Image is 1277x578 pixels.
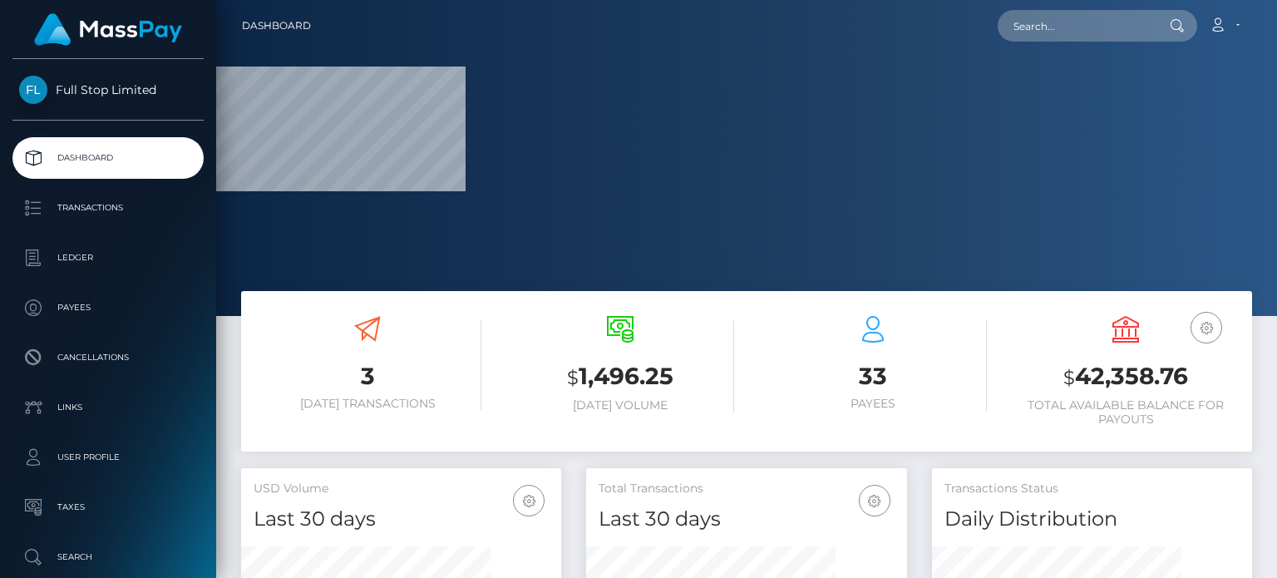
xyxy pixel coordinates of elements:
a: Ledger [12,237,204,279]
h3: 33 [759,360,987,393]
a: Links [12,387,204,428]
a: Taxes [12,487,204,528]
input: Search... [998,10,1154,42]
h4: Daily Distribution [944,505,1240,534]
a: Dashboard [242,8,311,43]
h4: Last 30 days [599,505,894,534]
p: Ledger [19,245,197,270]
p: Search [19,545,197,570]
a: Transactions [12,187,204,229]
small: $ [1063,366,1075,389]
p: User Profile [19,445,197,470]
h5: Total Transactions [599,481,894,497]
p: Payees [19,295,197,320]
span: Full Stop Limited [12,82,204,97]
h6: Total Available Balance for Payouts [1012,398,1240,427]
h6: [DATE] Volume [506,398,734,413]
p: Transactions [19,195,197,220]
a: User Profile [12,437,204,478]
h3: 3 [254,360,481,393]
img: Full Stop Limited [19,76,47,104]
img: MassPay Logo [34,13,182,46]
h5: Transactions Status [944,481,1240,497]
small: $ [567,366,579,389]
a: Cancellations [12,337,204,378]
h5: USD Volume [254,481,549,497]
a: Search [12,536,204,578]
h4: Last 30 days [254,505,549,534]
h3: 1,496.25 [506,360,734,394]
p: Links [19,395,197,420]
h6: [DATE] Transactions [254,397,481,411]
h6: Payees [759,397,987,411]
p: Dashboard [19,146,197,170]
h3: 42,358.76 [1012,360,1240,394]
p: Cancellations [19,345,197,370]
a: Payees [12,287,204,329]
a: Dashboard [12,137,204,179]
p: Taxes [19,495,197,520]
